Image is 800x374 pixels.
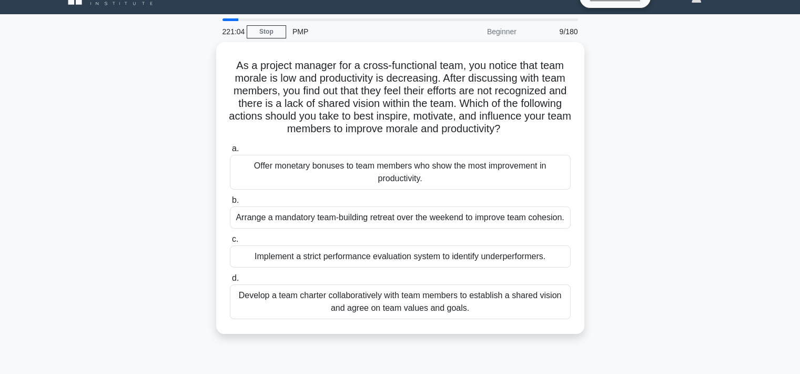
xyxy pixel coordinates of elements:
[523,21,584,42] div: 9/180
[286,21,431,42] div: PMP
[216,21,247,42] div: 221:04
[232,273,239,282] span: d.
[232,144,239,153] span: a.
[230,155,571,190] div: Offer monetary bonuses to team members who show the most improvement in productivity.
[232,234,238,243] span: c.
[232,195,239,204] span: b.
[230,245,571,268] div: Implement a strict performance evaluation system to identify underperformers.
[229,59,572,136] h5: As a project manager for a cross-functional team, you notice that team morale is low and producti...
[431,21,523,42] div: Beginner
[230,284,571,319] div: Develop a team charter collaboratively with team members to establish a shared vision and agree o...
[247,25,286,38] a: Stop
[230,206,571,229] div: Arrange a mandatory team-building retreat over the weekend to improve team cohesion.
